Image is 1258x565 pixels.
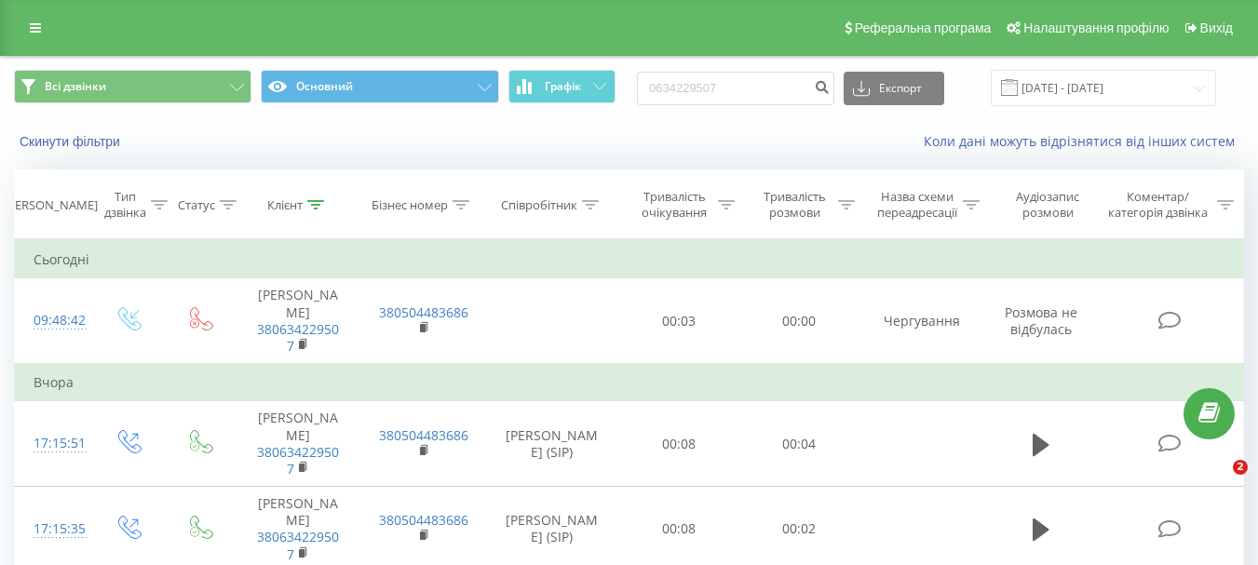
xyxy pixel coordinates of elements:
div: 17:15:51 [34,425,73,462]
div: Співробітник [501,197,577,213]
span: 2 [1233,460,1248,475]
div: Бізнес номер [372,197,448,213]
div: 09:48:42 [34,303,73,339]
div: Назва схеми переадресації [876,189,958,221]
div: Аудіозапис розмови [1001,189,1095,221]
div: Статус [178,197,215,213]
div: [PERSON_NAME] [4,197,98,213]
div: Клієнт [267,197,303,213]
td: Чергування [859,278,984,364]
td: 00:03 [619,278,739,364]
td: [PERSON_NAME] [236,401,360,487]
a: 380504483686 [379,426,468,444]
td: 00:04 [739,401,859,487]
a: 380634229507 [257,528,339,562]
span: Графік [545,80,581,93]
div: Коментар/категорія дзвінка [1103,189,1212,221]
a: 380504483686 [379,303,468,321]
input: Пошук за номером [637,72,834,105]
button: Експорт [844,72,944,105]
span: Всі дзвінки [45,79,106,94]
a: 380634229507 [257,443,339,478]
a: 380504483686 [379,511,468,529]
a: Коли дані можуть відрізнятися вiд інших систем [924,132,1244,150]
span: Налаштування профілю [1023,20,1169,35]
span: Вихід [1200,20,1233,35]
td: [PERSON_NAME] [236,278,360,364]
a: 380634229507 [257,320,339,355]
button: Графік [508,70,615,103]
span: Реферальна програма [855,20,992,35]
button: Скинути фільтри [14,133,129,150]
div: Тривалість очікування [636,189,713,221]
td: 00:08 [619,401,739,487]
div: Тип дзвінка [104,189,146,221]
td: Сьогодні [15,241,1244,278]
div: Тривалість розмови [756,189,833,221]
span: Розмова не відбулась [1005,303,1077,338]
button: Всі дзвінки [14,70,251,103]
div: 17:15:35 [34,511,73,547]
td: [PERSON_NAME] (SIP) [485,401,619,487]
button: Основний [261,70,498,103]
td: Вчора [15,364,1244,401]
iframe: Intercom live chat [1195,460,1239,504]
td: 00:00 [739,278,859,364]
